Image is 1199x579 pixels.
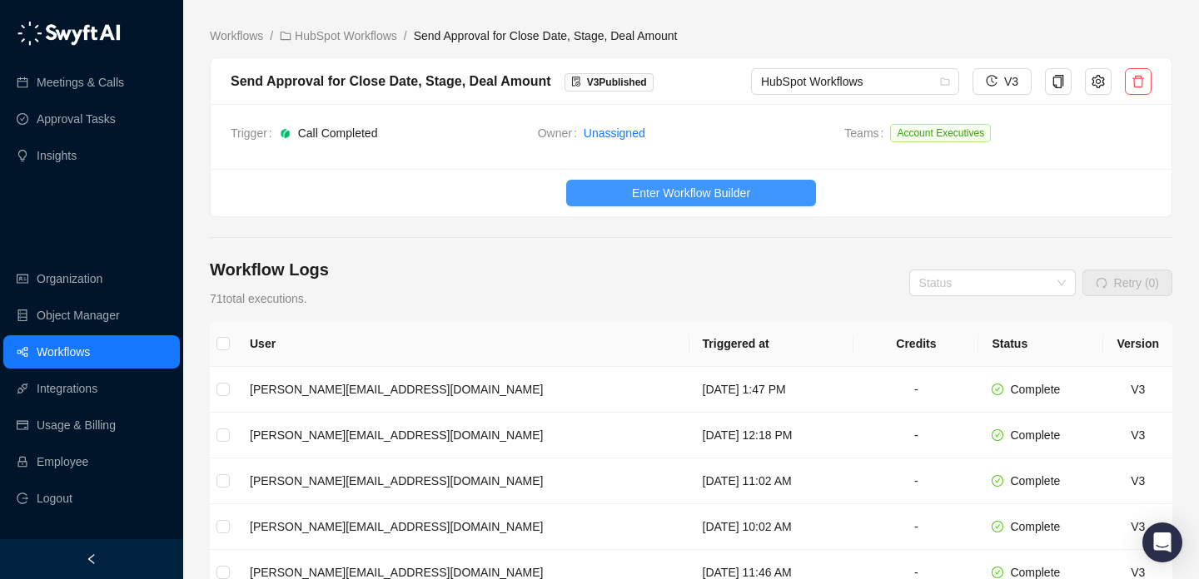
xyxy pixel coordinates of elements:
button: Retry (0) [1082,270,1172,296]
th: Credits [853,321,978,367]
td: V3 [1103,367,1172,413]
th: Status [978,321,1103,367]
span: Complete [1010,428,1060,442]
td: [DATE] 10:02 AM [689,504,854,550]
td: [PERSON_NAME][EMAIL_ADDRESS][DOMAIN_NAME] [236,458,689,504]
span: Account Executives [890,124,991,142]
span: left [86,553,97,565]
span: Owner [538,124,584,142]
td: [DATE] 12:18 PM [689,413,854,458]
span: Complete [1010,474,1060,487]
a: Enter Workflow Builder [211,180,1172,206]
td: [PERSON_NAME][EMAIL_ADDRESS][DOMAIN_NAME] [236,367,689,413]
span: V3 [1004,72,1018,91]
h4: Workflow Logs [210,258,329,281]
td: [PERSON_NAME][EMAIL_ADDRESS][DOMAIN_NAME] [236,413,689,458]
span: Complete [1010,383,1060,396]
li: / [404,27,407,45]
a: Organization [37,262,102,295]
a: Meetings & Calls [37,66,124,99]
td: - [853,458,978,504]
span: Send Approval for Close Date, Stage, Deal Amount [414,29,678,42]
span: Complete [1010,520,1060,533]
span: copy [1052,75,1065,88]
span: Logout [37,482,72,515]
button: Enter Workflow Builder [566,180,816,206]
td: V3 [1103,413,1172,458]
th: User [236,321,689,367]
span: check-circle [992,567,1003,578]
span: V 3 Published [587,77,647,88]
th: Version [1103,321,1172,367]
span: folder [280,30,291,42]
span: check-circle [992,384,1003,395]
td: V3 [1103,504,1172,550]
span: HubSpot Workflows [761,69,949,94]
th: Triggered at [689,321,854,367]
a: Object Manager [37,299,120,332]
div: Send Approval for Close Date, Stage, Deal Amount [231,71,551,92]
a: Approval Tasks [37,102,116,136]
a: Workflows [206,27,266,45]
img: grain-rgTwWAhv.png [279,127,291,140]
span: Enter Workflow Builder [632,184,750,202]
td: - [853,367,978,413]
span: check-circle [992,429,1003,441]
li: / [270,27,273,45]
td: [DATE] 11:02 AM [689,458,854,504]
a: Integrations [37,372,97,405]
a: Usage & Billing [37,408,116,442]
span: setting [1092,75,1105,88]
td: - [853,413,978,458]
td: V3 [1103,458,1172,504]
td: - [853,504,978,550]
span: Trigger [231,124,279,142]
span: 71 total executions. [210,292,307,305]
span: delete [1132,75,1145,88]
a: Insights [37,139,77,172]
td: [PERSON_NAME][EMAIL_ADDRESS][DOMAIN_NAME] [236,504,689,550]
img: logo-05li4sbe.png [17,21,121,46]
td: [DATE] 1:47 PM [689,367,854,413]
a: Unassigned [584,124,645,142]
a: folder HubSpot Workflows [276,27,400,45]
span: history [986,75,998,87]
span: Call Completed [298,126,378,140]
span: file-done [571,77,581,87]
span: Teams [844,124,890,149]
button: V3 [973,68,1032,95]
div: Open Intercom Messenger [1142,522,1182,562]
a: Workflows [37,335,90,369]
a: Employee [37,445,88,478]
span: check-circle [992,475,1003,487]
span: Complete [1010,566,1060,579]
span: check-circle [992,521,1003,532]
span: logout [17,492,28,504]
